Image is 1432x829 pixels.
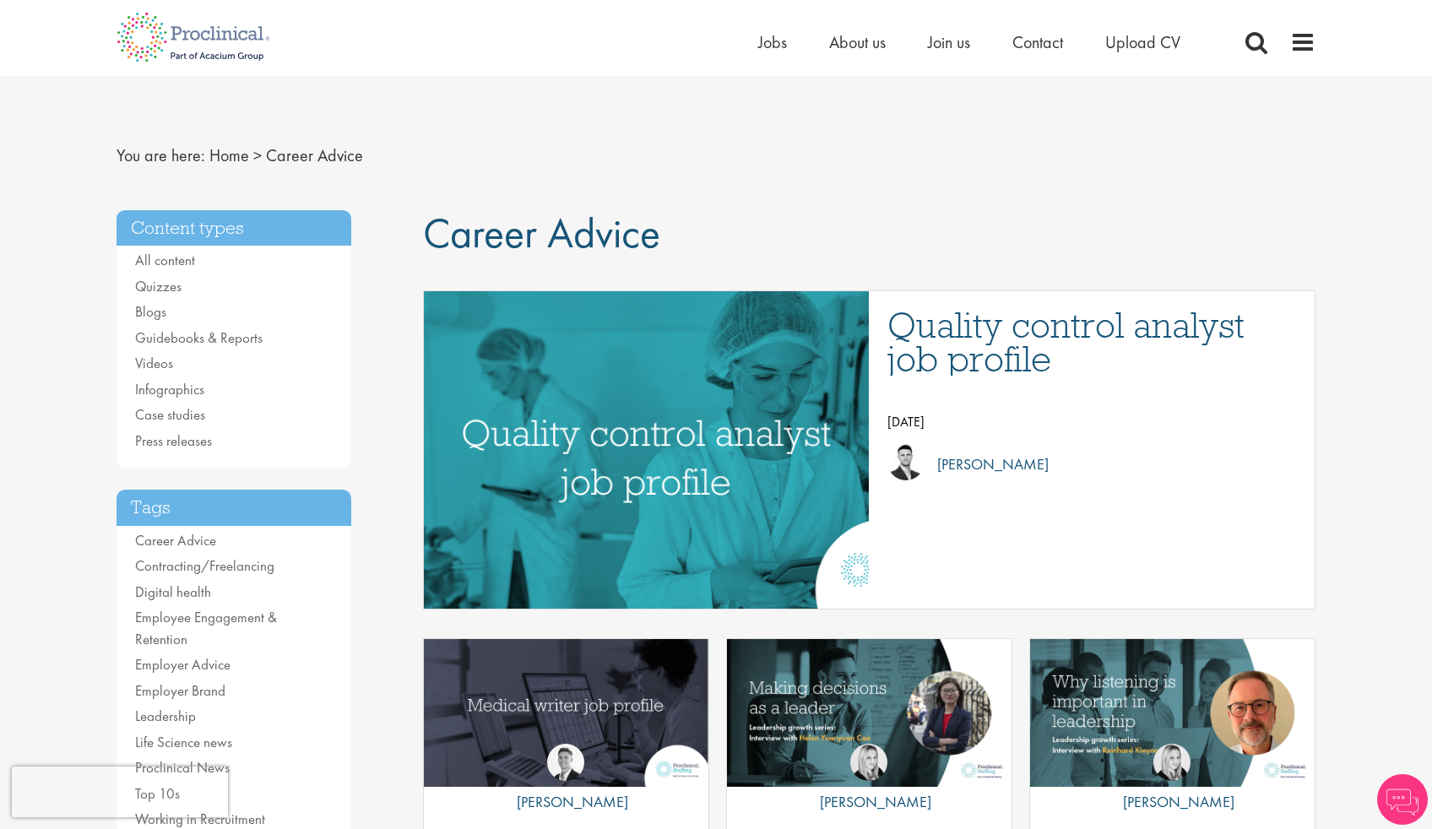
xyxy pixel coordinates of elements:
a: Career Advice [135,531,216,550]
span: > [253,144,262,166]
a: Link to a post [424,291,870,609]
img: Joshua Godden [887,443,925,480]
a: George Watson [PERSON_NAME] [504,744,628,823]
a: Employer Advice [135,655,231,674]
a: Employee Engagement & Retention [135,608,277,648]
a: Naima Morys [PERSON_NAME] [1110,744,1234,823]
a: About us [829,31,886,53]
a: Link to a post [1030,639,1315,788]
a: Videos [135,354,173,372]
a: Jobs [758,31,787,53]
a: Guidebooks & Reports [135,328,263,347]
span: You are here: [117,144,205,166]
h3: Tags [117,490,351,526]
a: Employer Brand [135,681,225,700]
a: Contact [1012,31,1063,53]
a: Quality control analyst job profile [887,308,1298,376]
p: [PERSON_NAME] [807,789,931,815]
a: Life Science news [135,733,232,751]
a: Blogs [135,302,166,321]
a: Quizzes [135,277,182,295]
a: Contracting/Freelancing [135,556,274,575]
a: Press releases [135,431,212,450]
img: Naima Morys [1153,744,1191,781]
a: Working in Recruitment [135,810,265,828]
a: Infographics [135,380,204,398]
p: [PERSON_NAME] [504,789,628,815]
a: Join us [928,31,970,53]
img: Decisions in leadership with Helen Yuanyuan Cao [727,639,1012,787]
img: Chatbot [1377,774,1428,825]
span: Career Advice [423,206,660,260]
a: Proclinical News [135,758,230,777]
h3: Content types [117,210,351,247]
iframe: reCAPTCHA [12,767,228,817]
img: George Watson [547,744,584,781]
a: Naima Morys [PERSON_NAME] [807,744,931,823]
a: Joshua Godden [PERSON_NAME] [887,443,1298,485]
img: Medical writer job profile [424,639,708,787]
img: Naima Morys [850,744,887,781]
p: [PERSON_NAME] [925,452,1049,477]
a: All content [135,251,195,269]
a: Link to a post [424,639,708,788]
p: [DATE] [887,409,1298,435]
a: Case studies [135,405,205,424]
img: quality control analyst job profile [341,291,952,609]
img: Why listening is important in leadership | Reinhard Kleyna [1030,639,1315,787]
a: Link to a post [727,639,1012,788]
p: [PERSON_NAME] [1110,789,1234,815]
span: Career Advice [266,144,363,166]
a: Digital health [135,582,211,601]
a: Upload CV [1105,31,1180,53]
a: breadcrumb link [209,144,249,166]
a: Leadership [135,707,196,725]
